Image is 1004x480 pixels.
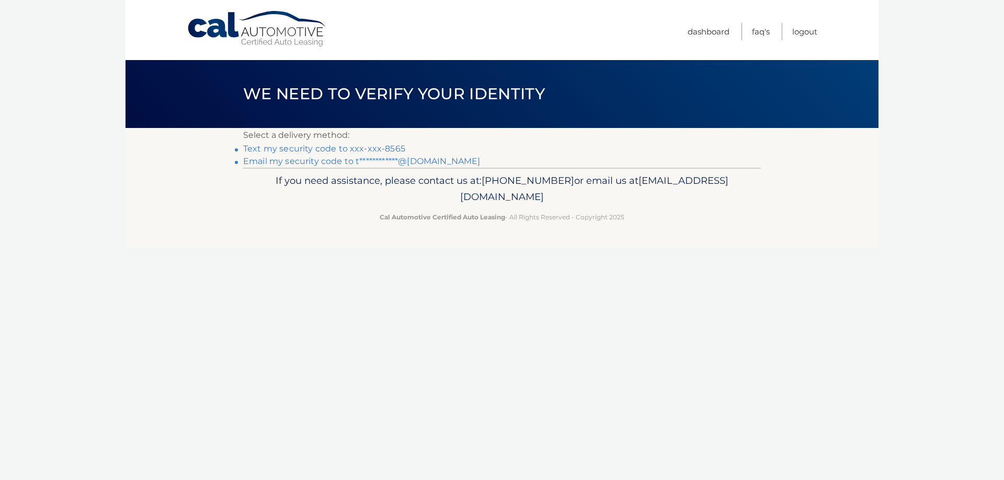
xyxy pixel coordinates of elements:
a: Dashboard [688,23,729,40]
a: Cal Automotive [187,10,328,48]
a: Text my security code to xxx-xxx-8565 [243,144,405,154]
span: [PHONE_NUMBER] [482,174,574,186]
p: Select a delivery method: [243,128,761,143]
span: We need to verify your identity [243,84,545,103]
strong: Cal Automotive Certified Auto Leasing [380,213,505,221]
p: If you need assistance, please contact us at: or email us at [250,172,754,206]
a: Logout [792,23,817,40]
p: - All Rights Reserved - Copyright 2025 [250,212,754,223]
a: FAQ's [752,23,770,40]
